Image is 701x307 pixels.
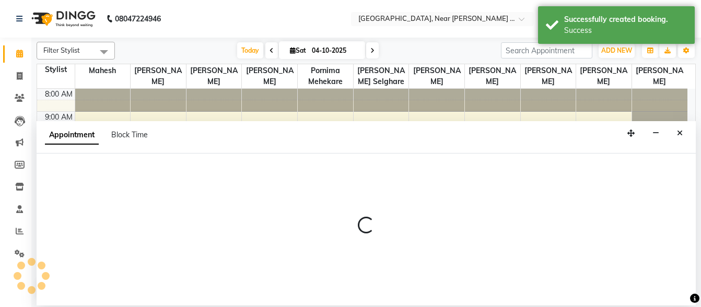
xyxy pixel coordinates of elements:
[501,42,592,58] input: Search Appointment
[131,64,186,88] span: [PERSON_NAME]
[521,64,576,88] span: [PERSON_NAME]
[409,64,464,88] span: [PERSON_NAME]
[45,126,99,145] span: Appointment
[672,125,687,141] button: Close
[75,64,131,77] span: Mahesh
[186,64,242,88] span: [PERSON_NAME]
[115,4,161,33] b: 08047224946
[298,64,353,88] span: Pornima Mehekare
[599,43,635,58] button: ADD NEW
[632,64,687,88] span: [PERSON_NAME]
[287,46,309,54] span: Sat
[354,64,409,88] span: [PERSON_NAME] Selghare
[111,130,148,139] span: Block Time
[601,46,632,54] span: ADD NEW
[309,43,361,58] input: 2025-10-04
[43,112,75,123] div: 9:00 AM
[43,89,75,100] div: 8:00 AM
[237,42,263,58] span: Today
[37,64,75,75] div: Stylist
[465,64,520,88] span: [PERSON_NAME]
[564,14,687,25] div: Successfully created booking.
[43,46,80,54] span: Filter Stylist
[564,25,687,36] div: Success
[242,64,297,88] span: [PERSON_NAME]
[27,4,98,33] img: logo
[576,64,632,88] span: [PERSON_NAME]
